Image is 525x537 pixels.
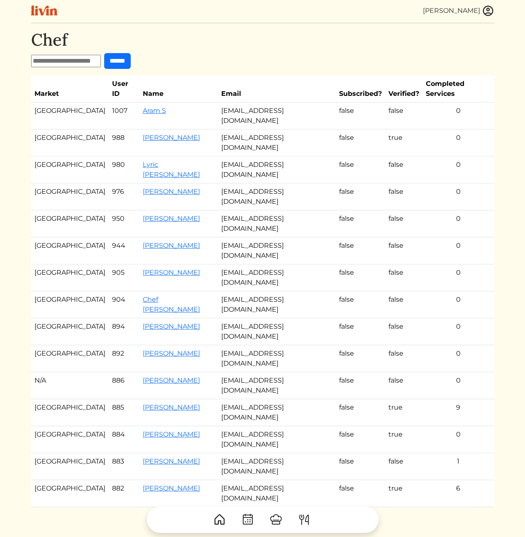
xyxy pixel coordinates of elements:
td: [EMAIL_ADDRESS][DOMAIN_NAME] [218,129,336,156]
td: 886 [109,372,140,399]
img: user_account-e6e16d2ec92f44fc35f99ef0dc9cddf60790bfa021a6ecb1c896eb5d2907b31c.svg [482,5,494,17]
td: 950 [109,210,140,237]
td: [GEOGRAPHIC_DATA] [31,129,109,156]
td: false [336,156,385,183]
td: false [336,480,385,507]
td: [GEOGRAPHIC_DATA] [31,210,109,237]
td: 944 [109,237,140,264]
td: true [385,399,422,426]
td: 0 [422,426,494,453]
td: [GEOGRAPHIC_DATA] [31,345,109,372]
td: true [385,129,422,156]
td: false [385,237,422,264]
td: 0 [422,183,494,210]
td: 0 [422,237,494,264]
a: [PERSON_NAME] [143,349,200,357]
td: 0 [422,103,494,129]
td: false [336,183,385,210]
a: [PERSON_NAME] [143,188,200,195]
a: Aram S [143,107,166,115]
td: false [336,237,385,264]
td: [EMAIL_ADDRESS][DOMAIN_NAME] [218,237,336,264]
td: false [385,345,422,372]
td: 882 [109,480,140,507]
td: false [385,318,422,345]
th: Name [139,76,218,103]
a: [PERSON_NAME] [143,322,200,330]
td: 980 [109,156,140,183]
td: 976 [109,183,140,210]
img: CalendarDots-5bcf9d9080389f2a281d69619e1c85352834be518fbc73d9501aef674afc0d57.svg [241,513,254,526]
td: 0 [422,291,494,318]
td: [GEOGRAPHIC_DATA] [31,426,109,453]
a: [PERSON_NAME] [143,215,200,222]
td: false [336,318,385,345]
a: [PERSON_NAME] [143,268,200,276]
td: [GEOGRAPHIC_DATA] [31,291,109,318]
td: false [336,399,385,426]
td: N/A [31,372,109,399]
td: [GEOGRAPHIC_DATA] [31,264,109,291]
td: [EMAIL_ADDRESS][DOMAIN_NAME] [218,156,336,183]
td: 0 [422,210,494,237]
td: [EMAIL_ADDRESS][DOMAIN_NAME] [218,291,336,318]
img: ChefHat-a374fb509e4f37eb0702ca99f5f64f3b6956810f32a249b33092029f8484b388.svg [269,513,283,526]
td: 1007 [109,103,140,129]
td: 883 [109,453,140,480]
a: [PERSON_NAME] [143,376,200,384]
td: false [336,426,385,453]
a: [PERSON_NAME] [143,242,200,249]
td: [EMAIL_ADDRESS][DOMAIN_NAME] [218,183,336,210]
td: false [336,345,385,372]
td: 0 [422,345,494,372]
img: House-9bf13187bcbb5817f509fe5e7408150f90897510c4275e13d0d5fca38e0b5951.svg [213,513,226,526]
td: [GEOGRAPHIC_DATA] [31,453,109,480]
td: [EMAIL_ADDRESS][DOMAIN_NAME] [218,264,336,291]
td: false [385,103,422,129]
td: 904 [109,291,140,318]
td: 905 [109,264,140,291]
td: true [385,426,422,453]
td: 0 [422,318,494,345]
td: false [336,129,385,156]
td: 885 [109,399,140,426]
a: Lyric [PERSON_NAME] [143,161,200,178]
td: [GEOGRAPHIC_DATA] [31,399,109,426]
td: 1 [422,453,494,480]
td: 884 [109,426,140,453]
td: [GEOGRAPHIC_DATA] [31,156,109,183]
a: [PERSON_NAME] [143,403,200,411]
img: livin-logo-a0d97d1a881af30f6274990eb6222085a2533c92bbd1e4f22c21b4f0d0e3210c.svg [31,5,57,16]
td: [EMAIL_ADDRESS][DOMAIN_NAME] [218,480,336,507]
td: false [336,291,385,318]
td: false [385,183,422,210]
td: [GEOGRAPHIC_DATA] [31,237,109,264]
td: false [385,372,422,399]
td: 0 [422,264,494,291]
td: false [385,264,422,291]
th: Verified? [385,76,422,103]
td: [EMAIL_ADDRESS][DOMAIN_NAME] [218,345,336,372]
td: false [385,453,422,480]
td: [EMAIL_ADDRESS][DOMAIN_NAME] [218,103,336,129]
td: 988 [109,129,140,156]
td: [EMAIL_ADDRESS][DOMAIN_NAME] [218,453,336,480]
a: [PERSON_NAME] [143,430,200,438]
td: [EMAIL_ADDRESS][DOMAIN_NAME] [218,318,336,345]
td: [EMAIL_ADDRESS][DOMAIN_NAME] [218,426,336,453]
a: Chef [PERSON_NAME] [143,295,200,313]
th: Market [31,76,109,103]
td: false [385,291,422,318]
td: [GEOGRAPHIC_DATA] [31,318,109,345]
div: [PERSON_NAME] [423,6,480,16]
h1: Chef [31,30,494,50]
th: User ID [109,76,140,103]
a: [PERSON_NAME] [143,134,200,142]
td: false [385,210,422,237]
td: [GEOGRAPHIC_DATA] [31,480,109,507]
a: [PERSON_NAME] [143,457,200,465]
td: false [336,210,385,237]
td: [GEOGRAPHIC_DATA] [31,183,109,210]
a: [PERSON_NAME] [143,484,200,492]
td: false [385,156,422,183]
